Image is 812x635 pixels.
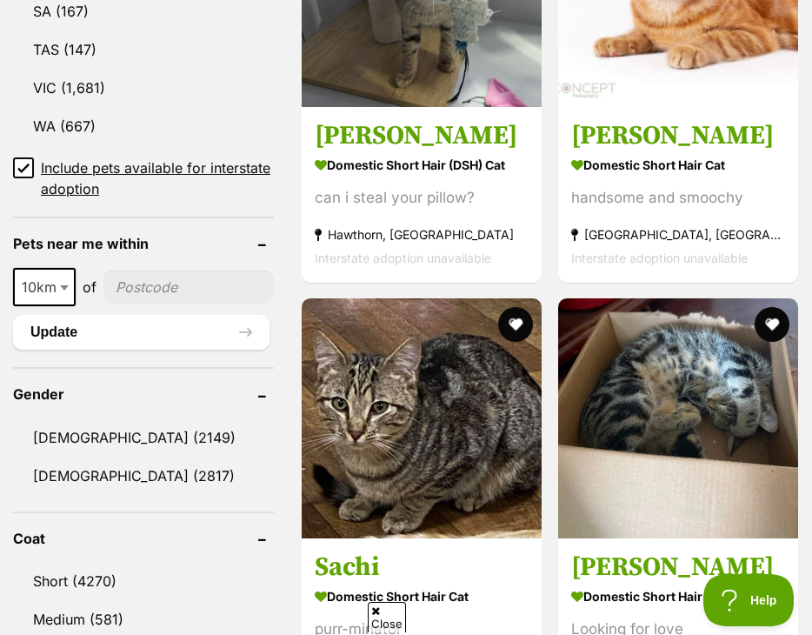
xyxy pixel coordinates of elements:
h3: Sachi [315,551,529,584]
img: Lizzie - Domestic Short Hair (DSH) Cat [558,298,798,538]
div: can i steal your pillow? [315,185,529,209]
span: 10km [15,275,74,299]
a: WA (667) [13,108,274,144]
iframe: Help Scout Beacon - Open [703,574,795,626]
span: Include pets available for interstate adoption [41,157,274,199]
div: handsome and smoochy [571,185,785,209]
span: 10km [13,268,76,306]
span: Close [368,602,406,632]
span: Interstate adoption unavailable [571,250,748,264]
a: TAS (147) [13,31,274,68]
strong: [GEOGRAPHIC_DATA], [GEOGRAPHIC_DATA] [571,222,785,245]
strong: Domestic Short Hair (DSH) Cat [315,151,529,177]
a: VIC (1,681) [13,70,274,106]
strong: Domestic Short Hair Cat [571,151,785,177]
button: favourite [754,307,789,342]
a: Include pets available for interstate adoption [13,157,274,199]
button: Update [13,315,270,350]
h3: [PERSON_NAME] [571,551,785,584]
header: Pets near me within [13,236,274,251]
input: postcode [103,271,274,304]
h3: [PERSON_NAME] [571,118,785,151]
strong: Hawthorn, [GEOGRAPHIC_DATA] [315,222,529,245]
h3: [PERSON_NAME] [315,118,529,151]
span: of [83,277,97,297]
strong: Domestic Short Hair Cat [315,584,529,609]
header: Gender [13,386,274,402]
a: [PERSON_NAME] Domestic Short Hair (DSH) Cat can i steal your pillow? Hawthorn, [GEOGRAPHIC_DATA] ... [302,105,542,282]
strong: Domestic Short Hair (DSH) Cat [571,584,785,609]
button: favourite [498,307,533,342]
header: Coat [13,531,274,546]
a: [DEMOGRAPHIC_DATA] (2817) [13,458,274,494]
a: [DEMOGRAPHIC_DATA] (2149) [13,419,274,456]
span: Interstate adoption unavailable [315,250,491,264]
a: [PERSON_NAME] Domestic Short Hair Cat handsome and smoochy [GEOGRAPHIC_DATA], [GEOGRAPHIC_DATA] I... [558,105,798,282]
a: Short (4270) [13,563,274,599]
img: Sachi - Domestic Short Hair Cat [302,298,542,538]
